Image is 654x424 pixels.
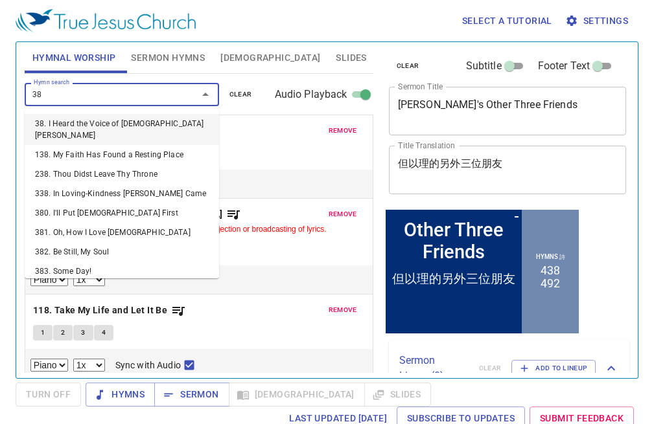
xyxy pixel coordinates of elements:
[61,327,65,339] span: 2
[25,242,219,262] li: 382. Be Still, My Soul
[25,203,219,223] li: 380. I'll Put [DEMOGRAPHIC_DATA] First
[53,325,73,340] button: 2
[73,325,93,340] button: 3
[165,386,218,403] span: Sermon
[8,63,132,80] div: 但以理的另外三位朋友
[115,359,181,372] span: Sync with Audio
[398,157,618,182] textarea: 但以理的另外三位朋友
[41,327,45,339] span: 1
[16,9,196,32] img: True Jesus Church
[229,89,252,100] span: clear
[389,340,630,397] div: Sermon Lineup(0)clearAdd to Lineup
[33,325,53,340] button: 1
[321,302,365,318] button: remove
[384,208,581,335] iframe: from-child
[157,56,176,69] li: 438
[399,353,469,384] p: Sermon Lineup ( 0 )
[25,184,219,203] li: 338. In Loving-Kindness [PERSON_NAME] Came
[462,13,552,29] span: Select a tutorial
[102,327,106,339] span: 4
[32,50,116,66] span: Hymnal Worship
[196,85,215,104] button: Close
[157,69,176,82] li: 492
[30,359,68,372] select: Select Track
[86,383,155,407] button: Hymns
[33,302,186,318] button: 118. Take My Life and Let It Be
[275,87,347,102] span: Audio Playback
[511,360,596,377] button: Add to Lineup
[389,58,427,74] button: clear
[397,60,419,72] span: clear
[329,125,357,137] span: remove
[73,359,105,372] select: Playback Rate
[81,327,85,339] span: 3
[25,145,219,164] li: 138. My Faith Has Found a Resting Place
[457,9,557,33] button: Select a tutorial
[321,123,365,139] button: remove
[152,45,181,54] p: Hymns 詩
[538,58,590,74] span: Footer Text
[336,50,366,66] span: Slides
[94,325,113,340] button: 4
[25,114,219,145] li: 38. I Heard the Voice of [DEMOGRAPHIC_DATA][PERSON_NAME]
[131,50,205,66] span: Sermon Hymns
[220,50,320,66] span: [DEMOGRAPHIC_DATA]
[222,87,260,102] button: clear
[154,383,229,407] button: Sermon
[25,262,219,281] li: 383. Some Day!
[568,13,628,29] span: Settings
[329,304,357,316] span: remove
[96,386,145,403] span: Hymns
[329,208,357,220] span: remove
[33,302,167,318] b: 118. Take My Life and Let It Be
[25,223,219,242] li: 381. Oh, How I Love [DEMOGRAPHIC_DATA]
[563,9,633,33] button: Settings
[321,206,365,222] button: remove
[466,58,502,74] span: Subtitle
[398,98,618,123] textarea: [PERSON_NAME]'s Other Three Friends
[520,363,587,374] span: Add to Lineup
[25,164,219,184] li: 238. Thou Didst Leave Thy Throne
